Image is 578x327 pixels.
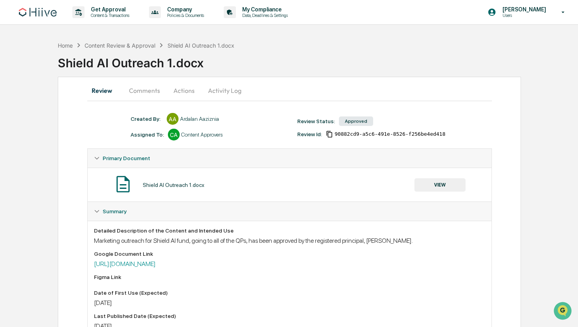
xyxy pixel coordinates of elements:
[85,13,133,18] p: Content & Transactions
[236,6,292,13] p: My Compliance
[113,174,133,194] img: Document Icon
[161,13,208,18] p: Policies & Documents
[58,42,73,49] div: Home
[27,60,129,68] div: Start new chat
[161,6,208,13] p: Company
[54,96,101,110] a: 🗄️Attestations
[19,8,57,17] img: logo
[8,17,143,29] p: How can we help?
[5,111,53,125] a: 🔎Data Lookup
[180,116,219,122] div: Ardalan Aaziznia
[94,251,485,257] div: Google Document Link
[85,6,133,13] p: Get Approval
[5,96,54,110] a: 🖐️Preclearance
[166,81,202,100] button: Actions
[103,155,150,161] span: Primary Document
[414,178,466,192] button: VIEW
[94,227,485,234] div: Detailed Description of the Content and Intended Use
[168,129,180,140] div: CA
[55,133,95,139] a: Powered byPylon
[8,100,14,106] div: 🖐️
[85,42,155,49] div: Content Review & Approval
[339,116,373,126] div: Approved
[131,116,163,122] div: Created By: ‎ ‎
[94,274,485,280] div: Figma Link
[94,260,156,268] a: [URL][DOMAIN_NAME]
[297,131,322,137] div: Review Id:
[181,131,223,138] div: Content Approvers
[8,60,22,74] img: 1746055101610-c473b297-6a78-478c-a979-82029cc54cd1
[496,6,550,13] p: [PERSON_NAME]
[167,113,179,125] div: AA
[94,313,485,319] div: Last Published Date (Expected)
[27,68,99,74] div: We're available if you need us!
[94,290,485,296] div: Date of First Use (Expected)
[168,42,234,49] div: Shield AI Outreach 1.docx
[57,100,63,106] div: 🗄️
[496,13,550,18] p: Users
[87,81,123,100] button: Review
[87,81,492,100] div: secondary tabs example
[94,237,485,244] div: Marketing outreach for Shield AI fund, going to all of the QPs, has been approved by the register...
[58,50,578,70] div: Shield AI Outreach 1.docx
[88,149,491,168] div: Primary Document
[65,99,98,107] span: Attestations
[88,168,491,201] div: Primary Document
[103,208,127,214] span: Summary
[236,13,292,18] p: Data, Deadlines & Settings
[8,115,14,121] div: 🔎
[297,118,335,124] div: Review Status:
[123,81,166,100] button: Comments
[78,133,95,139] span: Pylon
[553,301,574,322] iframe: Open customer support
[16,99,51,107] span: Preclearance
[202,81,248,100] button: Activity Log
[134,63,143,72] button: Start new chat
[94,299,485,307] div: [DATE]
[335,131,445,137] span: 90882cd9-a5c6-491e-8526-f256be4ed418
[88,202,491,221] div: Summary
[326,131,333,138] span: Copy Id
[16,114,50,122] span: Data Lookup
[131,131,164,138] div: Assigned To:
[143,182,204,188] div: Shield AI Outreach 1.docx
